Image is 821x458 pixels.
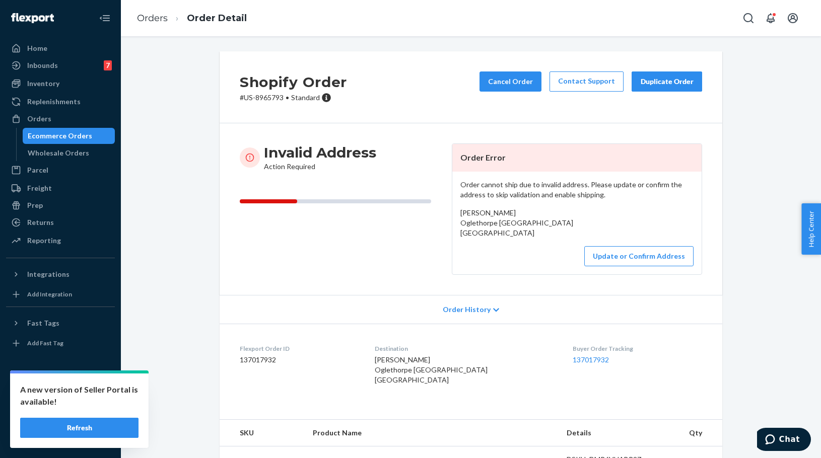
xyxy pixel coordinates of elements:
[6,75,115,92] a: Inventory
[27,339,63,347] div: Add Fast Tag
[305,420,559,446] th: Product Name
[27,165,48,175] div: Parcel
[757,428,811,453] iframe: Opens a widget where you can chat to one of our agents
[6,266,115,282] button: Integrations
[6,315,115,331] button: Fast Tags
[27,290,72,298] div: Add Integration
[460,208,573,237] span: [PERSON_NAME] Oglethorpe [GEOGRAPHIC_DATA] [GEOGRAPHIC_DATA]
[783,8,803,28] button: Open account menu
[27,236,61,246] div: Reporting
[559,420,669,446] th: Details
[27,217,54,227] div: Returns
[220,420,305,446] th: SKU
[452,144,702,172] header: Order Error
[460,180,694,200] p: Order cannot ship due to invalid address. Please update or confirm the address to skip validation...
[6,413,115,429] a: Help Center
[27,43,47,53] div: Home
[550,71,624,92] a: Contact Support
[6,180,115,196] a: Freight
[6,57,115,73] a: Inbounds7
[573,344,702,353] dt: Buyer Order Tracking
[573,355,609,364] a: 137017932
[6,162,115,178] a: Parcel
[6,396,115,412] button: Talk to Support
[23,128,115,144] a: Ecommerce Orders
[6,111,115,127] a: Orders
[28,148,89,158] div: Wholesale Orders
[20,384,139,408] p: A new version of Seller Portal is available!
[6,430,115,446] button: Give Feedback
[27,79,59,89] div: Inventory
[6,286,115,302] a: Add Integration
[801,203,821,255] button: Help Center
[480,71,541,92] button: Cancel Order
[28,131,92,141] div: Ecommerce Orders
[240,71,347,93] h2: Shopify Order
[286,93,289,102] span: •
[6,378,115,395] a: Settings
[27,183,52,193] div: Freight
[443,304,491,315] span: Order History
[95,8,115,28] button: Close Navigation
[27,269,70,279] div: Integrations
[6,214,115,231] a: Returns
[23,145,115,161] a: Wholesale Orders
[6,197,115,213] a: Prep
[27,200,43,210] div: Prep
[584,246,694,266] button: Update or Confirm Address
[27,318,59,328] div: Fast Tags
[375,355,488,384] span: [PERSON_NAME] Oglethorpe [GEOGRAPHIC_DATA] [GEOGRAPHIC_DATA]
[6,335,115,351] a: Add Fast Tag
[27,114,51,124] div: Orders
[264,143,376,172] div: Action Required
[761,8,781,28] button: Open notifications
[240,93,347,103] p: # US-8965793
[669,420,722,446] th: Qty
[264,143,376,162] h3: Invalid Address
[291,93,320,102] span: Standard
[6,94,115,110] a: Replenishments
[240,355,359,365] dd: 137017932
[738,8,759,28] button: Open Search Box
[375,344,557,353] dt: Destination
[11,13,54,23] img: Flexport logo
[129,4,255,33] ol: breadcrumbs
[27,60,58,70] div: Inbounds
[632,71,702,92] button: Duplicate Order
[240,344,359,353] dt: Flexport Order ID
[640,77,694,87] div: Duplicate Order
[187,13,247,24] a: Order Detail
[6,40,115,56] a: Home
[104,60,112,70] div: 7
[27,97,81,107] div: Replenishments
[6,233,115,249] a: Reporting
[137,13,168,24] a: Orders
[20,418,139,438] button: Refresh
